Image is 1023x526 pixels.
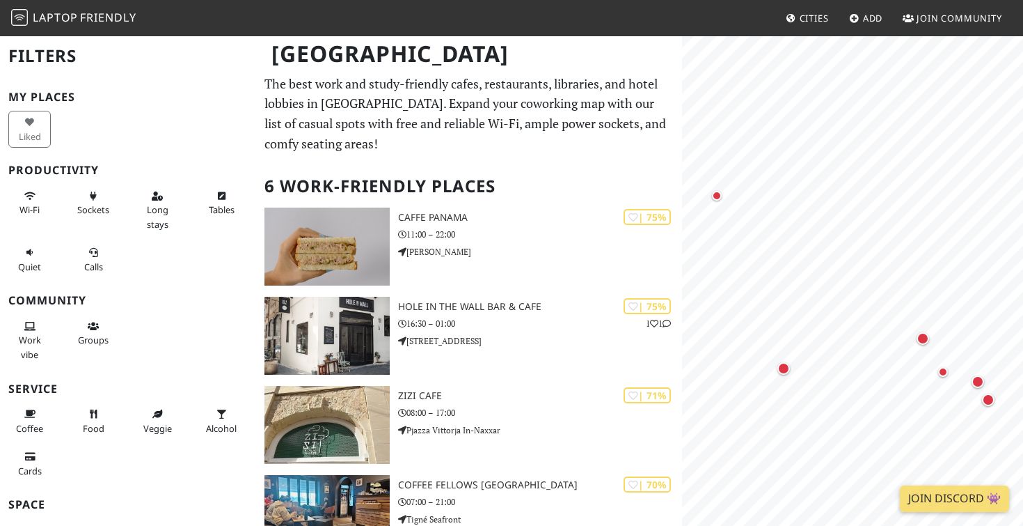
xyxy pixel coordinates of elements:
h1: [GEOGRAPHIC_DATA] [260,35,680,73]
a: Join Community [897,6,1008,31]
span: Cities [800,12,829,24]
img: CAFFE PANAMA [264,208,390,286]
span: Coffee [16,422,43,435]
p: Tigné Seafront [398,513,682,526]
h2: 6 Work-Friendly Places [264,165,674,208]
div: Map marker [775,359,793,378]
span: Video/audio calls [84,261,103,273]
button: Groups [72,315,115,352]
button: Alcohol [200,403,243,440]
button: Work vibe [8,315,51,366]
span: Work-friendly tables [209,203,235,216]
span: Add [863,12,883,24]
a: LaptopFriendly LaptopFriendly [11,6,136,31]
span: Credit cards [18,465,42,477]
button: Wi-Fi [8,185,51,222]
span: Food [83,422,104,435]
h3: Hole in the Wall Bar & Cafe [398,301,682,313]
div: | 71% [624,387,671,403]
span: Alcohol [206,422,237,435]
p: 11:00 – 22:00 [398,228,682,241]
p: 08:00 – 17:00 [398,406,682,419]
span: Join Community [917,12,1002,24]
h3: Space [8,498,248,511]
button: Sockets [72,185,115,222]
p: The best work and study-friendly cafes, restaurants, libraries, and hotel lobbies in [GEOGRAPHIC_... [264,74,674,154]
span: Quiet [18,261,41,273]
button: Food [72,403,115,440]
h3: My Places [8,91,248,104]
button: Cards [8,445,51,482]
span: Group tables [78,334,109,346]
button: Long stays [136,185,179,235]
h3: Coffee Fellows [GEOGRAPHIC_DATA] [398,479,682,491]
img: Zizi cafe [264,386,390,464]
button: Coffee [8,403,51,440]
span: People working [19,334,41,360]
img: Hole in the Wall Bar & Cafe [264,297,390,375]
h2: Filters [8,35,248,77]
h3: Productivity [8,164,248,177]
h3: Community [8,294,248,307]
a: Zizi cafe | 71% Zizi cafe 08:00 – 17:00 Pjazza Vittorja In-Naxxar [256,386,683,464]
a: Cities [780,6,834,31]
span: Power sockets [77,203,109,216]
h3: Service [8,382,248,396]
p: [STREET_ADDRESS] [398,334,682,348]
h3: Zizi cafe [398,390,682,402]
h3: CAFFE PANAMA [398,212,682,224]
div: Map marker [914,330,932,348]
p: [PERSON_NAME] [398,245,682,258]
span: Long stays [147,203,168,230]
div: | 75% [624,298,671,314]
img: LaptopFriendly [11,9,28,26]
p: 1 1 [646,317,671,330]
a: CAFFE PANAMA | 75% CAFFE PANAMA 11:00 – 22:00 [PERSON_NAME] [256,208,683,286]
div: Map marker [935,364,951,380]
div: | 75% [624,209,671,225]
span: Veggie [143,422,172,435]
button: Quiet [8,241,51,278]
a: Join Discord 👾 [900,486,1009,512]
div: Map marker [708,187,725,204]
p: 07:00 – 21:00 [398,495,682,509]
p: 16:30 – 01:00 [398,317,682,330]
div: Map marker [979,391,997,409]
div: Map marker [969,373,987,391]
span: Stable Wi-Fi [19,203,40,216]
span: Laptop [33,10,78,25]
p: Pjazza Vittorja In-Naxxar [398,424,682,437]
a: Add [843,6,889,31]
button: Veggie [136,403,179,440]
a: Hole in the Wall Bar & Cafe | 75% 11 Hole in the Wall Bar & Cafe 16:30 – 01:00 [STREET_ADDRESS] [256,297,683,375]
span: Friendly [80,10,136,25]
div: | 70% [624,477,671,493]
button: Tables [200,185,243,222]
button: Calls [72,241,115,278]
